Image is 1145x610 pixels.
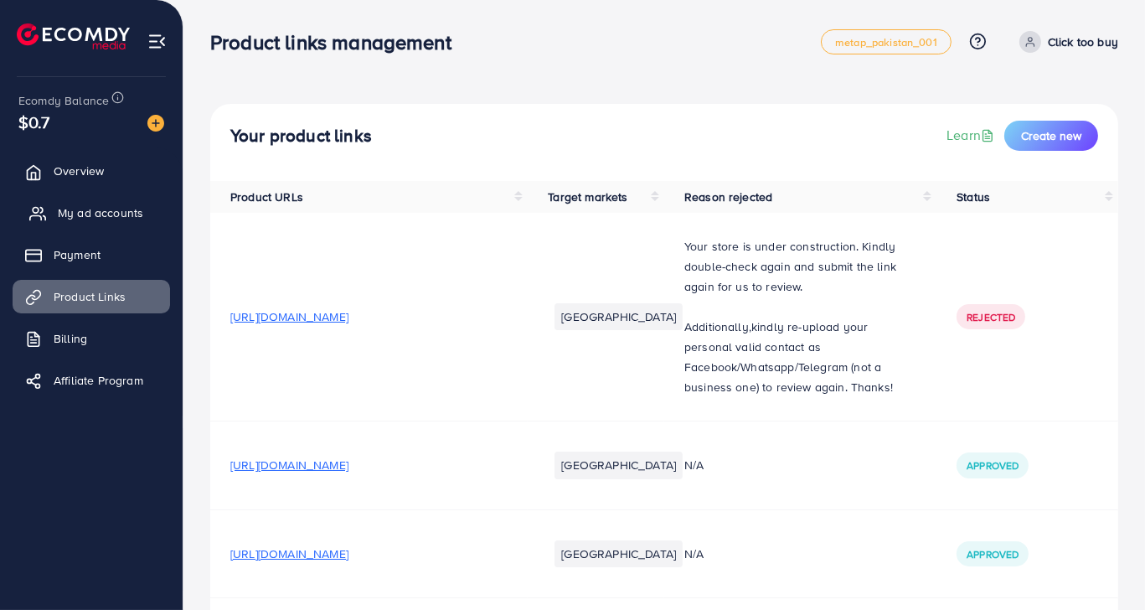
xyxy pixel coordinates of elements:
a: Overview [13,154,170,188]
span: Billing [54,330,87,347]
span: Status [957,189,990,205]
span: Affiliate Program [54,372,143,389]
img: logo [17,23,130,49]
a: My ad accounts [13,196,170,230]
span: $0.7 [18,110,50,134]
span: Payment [54,246,101,263]
span: [URL][DOMAIN_NAME] [230,457,348,473]
a: metap_pakistan_001 [821,29,952,54]
span: Ecomdy Balance [18,92,109,109]
span: N/A [684,457,704,473]
h4: Your product links [230,126,372,147]
iframe: Chat [1074,535,1132,597]
li: [GEOGRAPHIC_DATA] [554,303,683,330]
h3: Product links management [210,30,465,54]
span: Create new [1021,127,1081,144]
p: Click too buy [1048,32,1118,52]
span: Overview [54,163,104,179]
span: Reason rejected [684,189,772,205]
span: Product URLs [230,189,303,205]
a: Billing [13,322,170,355]
button: Create new [1004,121,1098,151]
a: Affiliate Program [13,364,170,397]
a: Click too buy [1013,31,1118,53]
span: Your store is under construction. Kindly double-check again and submit the link again for us to r... [684,238,896,295]
span: N/A [684,545,704,562]
span: Approved [967,458,1019,473]
span: Approved [967,547,1019,561]
span: Target markets [548,189,627,205]
span: Product Links [54,288,126,305]
span: kindly re-upload your personal valid contact as Facebook/Whatsapp/Telegram (not a business one) t... [684,318,893,395]
span: Additionally, [684,318,751,335]
span: metap_pakistan_001 [835,37,937,48]
img: menu [147,32,167,51]
span: [URL][DOMAIN_NAME] [230,308,348,325]
a: Payment [13,238,170,271]
img: image [147,115,164,132]
li: [GEOGRAPHIC_DATA] [554,452,683,478]
span: [URL][DOMAIN_NAME] [230,545,348,562]
span: Rejected [967,310,1015,324]
a: Learn [946,126,998,145]
span: My ad accounts [58,204,143,221]
a: Product Links [13,280,170,313]
li: [GEOGRAPHIC_DATA] [554,540,683,567]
